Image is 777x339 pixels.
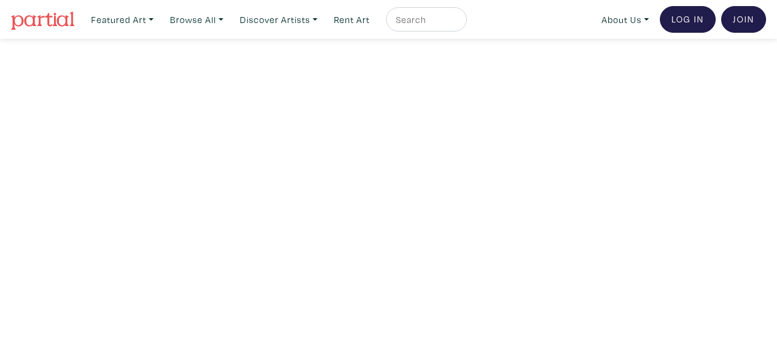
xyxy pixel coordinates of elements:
a: About Us [596,7,654,32]
a: Rent Art [328,7,375,32]
a: Join [721,6,766,33]
a: Discover Artists [234,7,323,32]
input: Search [395,12,455,27]
a: Log In [660,6,716,33]
a: Featured Art [86,7,159,32]
a: Browse All [165,7,229,32]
